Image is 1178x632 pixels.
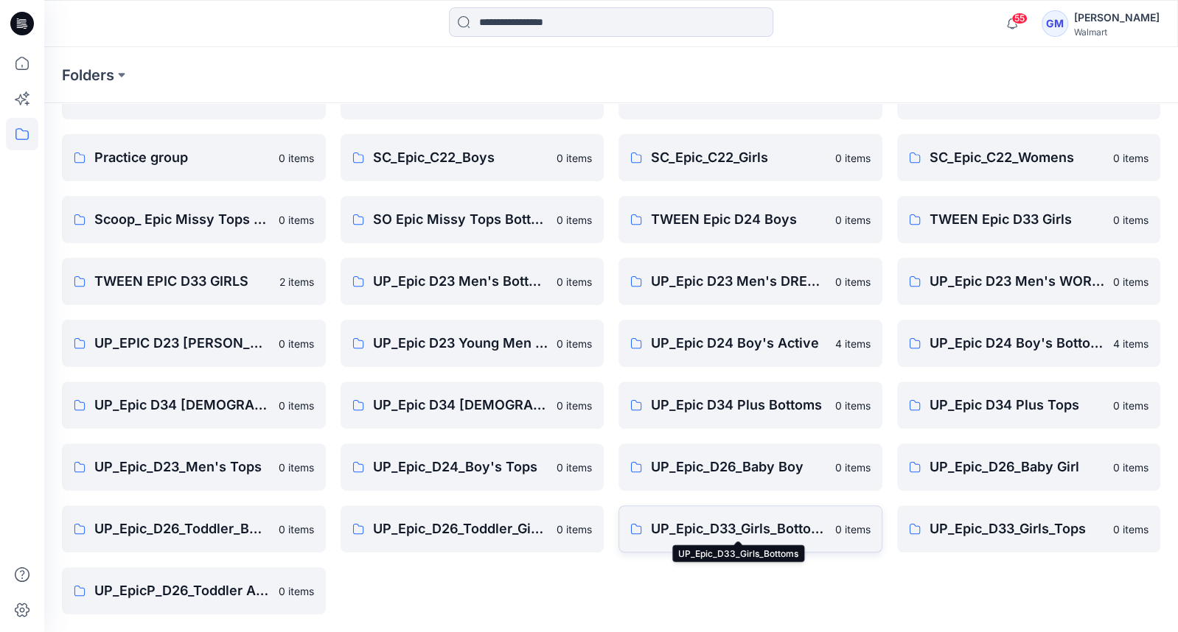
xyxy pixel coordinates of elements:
p: 0 items [1113,460,1149,475]
a: UP_Epic D34 Plus Bottoms0 items [618,382,882,429]
a: Practice group0 items [62,134,326,181]
p: UP_Epic_D26_Baby Boy [651,457,826,477]
div: GM [1042,10,1068,37]
p: UP_Epic_D26_Toddler_Girls Tops & Bottoms [373,519,548,539]
p: 0 items [279,336,314,351]
p: UP_Epic D23 Young Men Tops [373,333,548,354]
a: Folders [62,65,114,85]
p: UP_Epic D34 [DEMOGRAPHIC_DATA] Top [373,395,548,415]
a: UP_EpicP_D26_Toddler Active0 items [62,567,326,614]
div: [PERSON_NAME] [1074,9,1160,27]
p: 0 items [279,150,314,166]
p: UP_Epic_D33_Girls_Bottoms [651,519,826,539]
p: 4 items [835,336,871,351]
p: SC_Epic_C22_Boys [373,147,548,168]
a: UP_Epic D34 [DEMOGRAPHIC_DATA] Bottoms0 items [62,382,326,429]
a: UP_Epic_D23_Men's Tops0 items [62,443,326,491]
a: UP_Epic D23 Men's WORKWEAR0 items [897,258,1161,305]
p: 0 items [1113,398,1149,413]
a: UP_Epic_D24_Boy's Tops0 items [341,443,604,491]
p: TWEEN Epic D33 Girls [930,209,1105,230]
p: 0 items [835,274,871,289]
p: SO Epic Missy Tops Bottoms Dress [373,209,548,230]
p: UP_Epic_D26_Baby Girl [930,457,1105,477]
a: UP_Epic_D26_Toddler_Boys Tops & Bottoms0 items [62,505,326,552]
a: UP_Epic D23 Men's DRESSWEAR0 items [618,258,882,305]
p: 0 items [1113,274,1149,289]
a: UP_Epic_D33_Girls_Tops0 items [897,505,1161,552]
p: 0 items [279,398,314,413]
a: UP_Epic D24 Boy's Bottoms4 items [897,320,1161,367]
a: UP_Epic_D26_Baby Girl0 items [897,443,1161,491]
p: 0 items [557,460,592,475]
p: 0 items [835,522,871,537]
a: TWEEN Epic D33 Girls0 items [897,196,1161,243]
p: TWEEN EPIC D33 GIRLS [94,271,271,292]
a: UP_Epic_D33_Girls_Bottoms0 items [618,505,882,552]
a: TWEEN EPIC D33 GIRLS2 items [62,258,326,305]
p: 0 items [835,212,871,228]
p: 0 items [557,274,592,289]
a: SC_Epic_C22_Girls0 items [618,134,882,181]
a: Scoop_ Epic Missy Tops Bottoms Dress0 items [62,196,326,243]
a: UP_Epic_D26_Baby Boy0 items [618,443,882,491]
p: 0 items [557,336,592,351]
div: Walmart [1074,27,1160,38]
p: UP_Epic D34 [DEMOGRAPHIC_DATA] Bottoms [94,395,270,415]
a: SO Epic Missy Tops Bottoms Dress0 items [341,196,604,243]
p: 0 items [835,150,871,166]
p: UP_Epic_D33_Girls_Tops [930,519,1105,539]
p: 0 items [1113,150,1149,166]
p: 0 items [279,212,314,228]
p: 0 items [557,522,592,537]
p: 0 items [557,398,592,413]
a: TWEEN Epic D24 Boys0 items [618,196,882,243]
a: UP_Epic D23 Men's Bottoms0 items [341,258,604,305]
a: SC_Epic_C22_Womens0 items [897,134,1161,181]
p: TWEEN Epic D24 Boys [651,209,826,230]
p: 2 items [279,274,314,289]
p: 0 items [279,583,314,599]
p: UP_Epic D23 Men's WORKWEAR [930,271,1105,292]
a: UP_EPIC D23 [PERSON_NAME]0 items [62,320,326,367]
p: UP_EPIC D23 [PERSON_NAME] [94,333,270,354]
p: Scoop_ Epic Missy Tops Bottoms Dress [94,209,270,230]
p: SC_Epic_C22_Womens [930,147,1105,168]
p: 0 items [835,398,871,413]
p: UP_Epic D34 Plus Bottoms [651,395,826,415]
p: UP_Epic D24 Boy's Active [651,333,826,354]
a: UP_Epic_D26_Toddler_Girls Tops & Bottoms0 items [341,505,604,552]
p: 4 items [1113,336,1149,351]
p: 0 items [557,212,592,228]
p: 0 items [1113,212,1149,228]
p: Practice group [94,147,270,168]
a: UP_Epic D34 [DEMOGRAPHIC_DATA] Top0 items [341,382,604,429]
p: UP_Epic D23 Men's DRESSWEAR [651,271,826,292]
p: UP_Epic_D24_Boy's Tops [373,457,548,477]
p: 0 items [279,460,314,475]
p: UP_Epic_D23_Men's Tops [94,457,270,477]
p: UP_EpicP_D26_Toddler Active [94,580,270,601]
a: UP_Epic D23 Young Men Tops0 items [341,320,604,367]
p: UP_Epic_D26_Toddler_Boys Tops & Bottoms [94,519,270,539]
p: SC_Epic_C22_Girls [651,147,826,168]
a: UP_Epic D24 Boy's Active4 items [618,320,882,367]
p: UP_Epic D34 Plus Tops [930,395,1105,415]
p: 0 items [279,522,314,537]
p: 0 items [557,150,592,166]
p: UP_Epic D23 Men's Bottoms [373,271,548,292]
span: 55 [1011,13,1028,24]
a: UP_Epic D34 Plus Tops0 items [897,382,1161,429]
p: 0 items [835,460,871,475]
p: UP_Epic D24 Boy's Bottoms [930,333,1105,354]
p: 0 items [1113,522,1149,537]
a: SC_Epic_C22_Boys0 items [341,134,604,181]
